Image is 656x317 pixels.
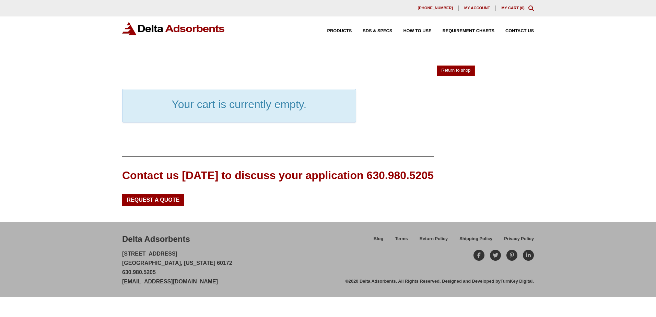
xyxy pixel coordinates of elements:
a: TurnKey Digital [501,279,533,284]
a: Return to shop [437,66,475,76]
span: Blog [374,237,383,241]
a: SDS & SPECS [352,29,392,33]
div: Toggle Modal Content [528,5,534,11]
a: Return Policy [414,235,454,247]
span: Request a Quote [127,197,180,203]
a: Products [316,29,352,33]
a: My account [459,5,496,11]
span: Contact Us [505,29,534,33]
a: [PHONE_NUMBER] [412,5,459,11]
a: Request a Quote [122,194,184,206]
div: Your cart is currently empty. [122,89,356,122]
div: ©2020 Delta Adsorbents. All Rights Reserved. Designed and Developed by . [345,278,534,284]
a: [EMAIL_ADDRESS][DOMAIN_NAME] [122,279,218,284]
span: SDS & SPECS [363,29,392,33]
span: Return Policy [420,237,448,241]
span: How to Use [403,29,431,33]
a: Contact Us [494,29,534,33]
span: Products [327,29,352,33]
div: Delta Adsorbents [122,233,190,245]
span: Privacy Policy [504,237,534,241]
span: Shipping Policy [459,237,492,241]
span: Requirement Charts [443,29,494,33]
a: Shipping Policy [454,235,498,247]
img: Delta Adsorbents [122,22,225,35]
a: Terms [389,235,413,247]
div: Contact us [DATE] to discuss your application 630.980.5205 [122,168,434,183]
span: My account [464,6,490,10]
a: How to Use [392,29,431,33]
a: Requirement Charts [432,29,494,33]
span: Terms [395,237,408,241]
span: [PHONE_NUMBER] [418,6,453,10]
a: Privacy Policy [498,235,534,247]
p: [STREET_ADDRESS] [GEOGRAPHIC_DATA], [US_STATE] 60172 630.980.5205 [122,249,232,286]
span: 0 [521,6,523,10]
a: My Cart (0) [501,6,525,10]
a: Blog [368,235,389,247]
